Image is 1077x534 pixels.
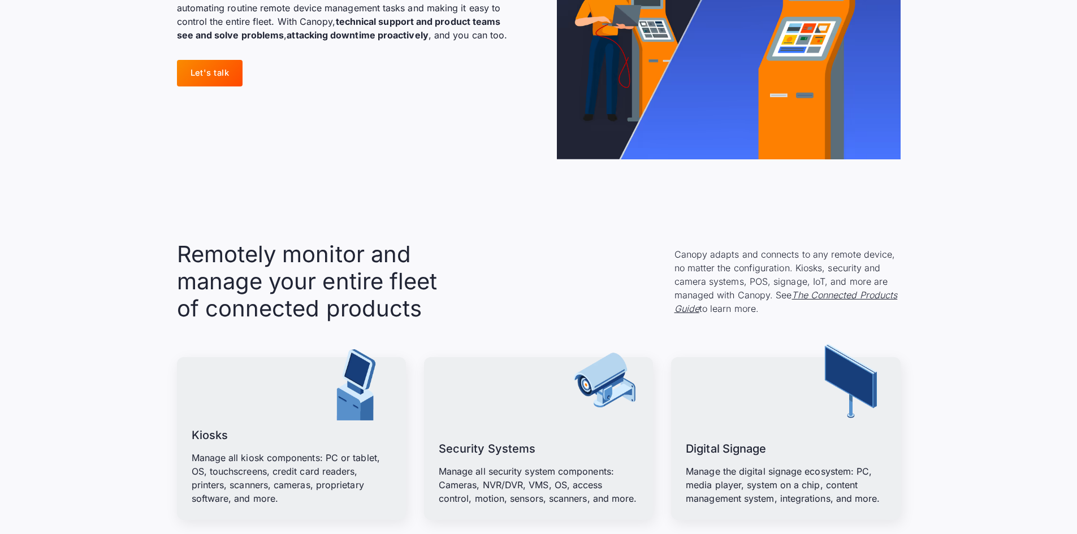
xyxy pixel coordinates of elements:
[287,29,428,41] strong: attacking downtime proactively
[177,60,243,86] a: Let's talk
[439,440,535,458] h3: Security Systems
[177,16,501,41] strong: technical support and product teams see and solve problems
[192,426,228,444] h3: Kiosks
[177,241,448,322] h2: Remotely monitor and manage your entire fleet of connected products
[686,464,885,505] p: Manage the digital signage ecosystem: PC, media player, system on a chip, content management syst...
[686,440,766,458] h3: Digital Signage
[439,464,638,505] p: Manage all security system components: Cameras, NVR/DVR, VMS, OS, access control, motion, sensors...
[424,357,653,520] a: Security SystemsManage all security system components: Cameras, NVR/DVR, VMS, OS, access control,...
[674,248,901,315] p: Canopy adapts and connects to any remote device, no matter the configuration. Kiosks, security an...
[192,451,391,505] p: Manage all kiosk components: PC or tablet, OS, touchscreens, credit card readers, printers, scann...
[671,357,900,520] a: Digital SignageManage the digital signage ecosystem: PC, media player, system on a chip, content ...
[177,357,406,520] a: KiosksManage all kiosk components: PC or tablet, OS, touchscreens, credit card readers, printers,...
